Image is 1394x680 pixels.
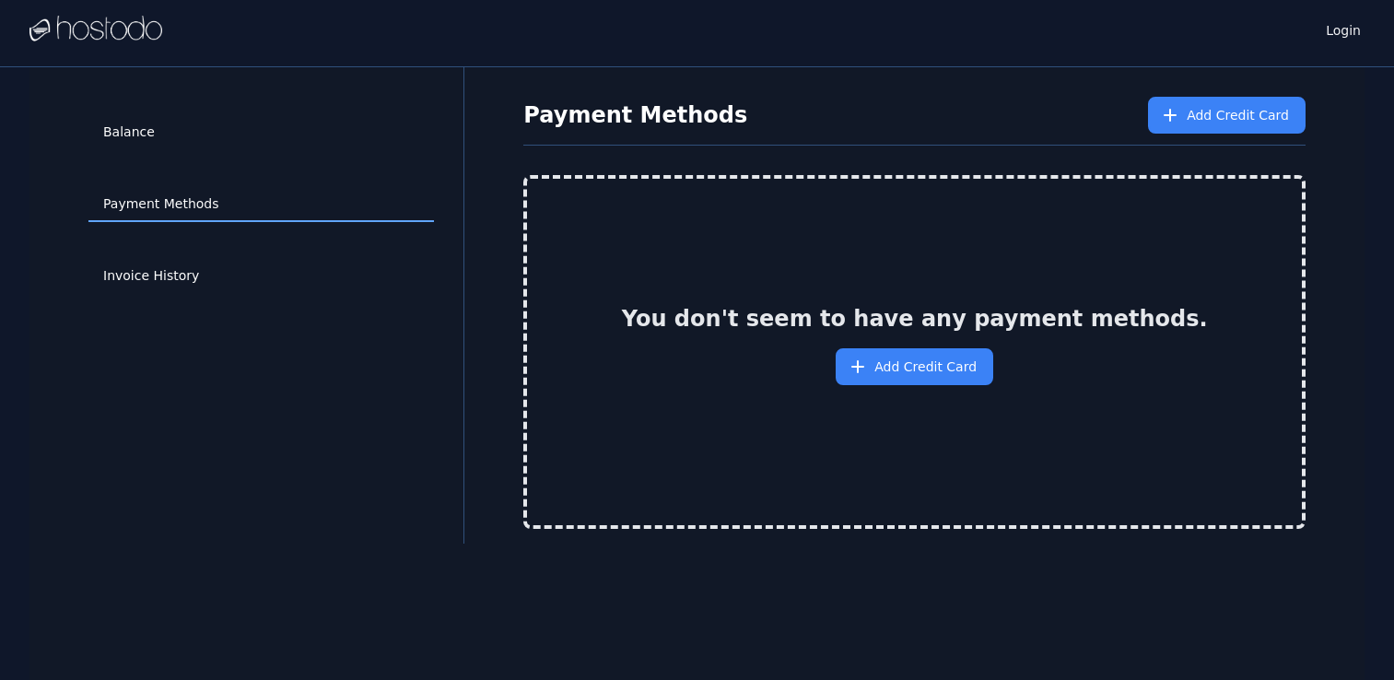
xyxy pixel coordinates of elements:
span: Add Credit Card [1187,106,1289,124]
span: Add Credit Card [874,358,977,376]
button: Add Credit Card [1148,97,1306,134]
img: Logo [29,16,162,43]
a: Login [1322,18,1365,40]
h2: You don't seem to have any payment methods. [622,304,1208,334]
h1: Payment Methods [523,100,747,130]
a: Invoice History [88,259,434,294]
a: Payment Methods [88,187,434,222]
a: Balance [88,115,434,150]
button: Add Credit Card [836,348,993,385]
